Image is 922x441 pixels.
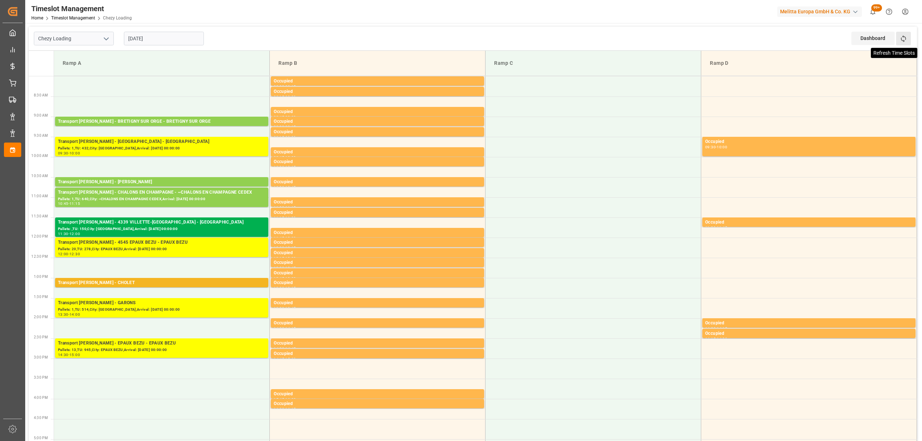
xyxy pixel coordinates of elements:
div: 09:00 [285,116,296,119]
div: Occupied [274,88,481,95]
div: Transport [PERSON_NAME] - 4545 EPAUX BEZU - EPAUX BEZU [58,239,265,246]
div: 13:15 [285,287,296,290]
div: 08:15 [274,95,284,99]
div: 10:00 [70,152,80,155]
div: 11:15 [274,216,284,220]
div: - [284,95,285,99]
div: 16:00 [285,398,296,401]
div: 11:00 [274,206,284,209]
span: 10:30 AM [31,174,48,178]
div: - [68,313,70,316]
div: 12:45 [285,266,296,270]
div: 09:30 [705,145,716,149]
div: Occupied [274,350,481,357]
div: Timeslot Management [31,3,132,14]
div: Pallets: 1,TU: 432,City: [GEOGRAPHIC_DATA],Arrival: [DATE] 00:00:00 [58,145,265,152]
div: 14:45 [274,357,284,361]
div: 12:30 [274,266,284,270]
div: 16:15 [285,408,296,411]
div: Occupied [274,108,481,116]
div: Occupied [274,209,481,216]
div: 08:45 [274,116,284,119]
div: Occupied [705,138,913,145]
span: 2:00 PM [34,315,48,319]
div: 13:45 [285,307,296,310]
div: Transport [PERSON_NAME] - [GEOGRAPHIC_DATA] - [GEOGRAPHIC_DATA] [58,138,265,145]
div: - [284,116,285,119]
div: 14:15 [705,337,716,341]
div: 11:30 [58,232,68,235]
div: Occupied [274,129,481,136]
div: 15:45 [274,398,284,401]
div: 10:30 [274,186,284,189]
div: 08:00 [274,85,284,88]
div: - [284,237,285,240]
div: Pallets: 1,TU: 514,City: [GEOGRAPHIC_DATA],Arrival: [DATE] 00:00:00 [58,307,265,313]
div: Occupied [274,340,481,347]
div: Occupied [274,158,481,166]
div: 10:45 [58,202,68,205]
div: 10:00 [285,156,296,159]
div: - [284,287,285,290]
div: Occupied [274,400,481,408]
div: - [716,337,717,341]
div: 09:15 [274,136,284,139]
button: open menu [100,33,111,44]
div: 12:00 [58,252,68,256]
div: 12:45 [274,277,284,280]
div: Ramp B [276,57,479,70]
div: Occupied [274,239,481,246]
input: Type to search/select [34,32,114,45]
div: Ramp D [707,57,911,70]
div: Occupied [274,300,481,307]
div: 14:45 [285,347,296,350]
div: 10:15 [285,166,296,169]
div: Occupied [274,78,481,85]
div: 12:30 [285,257,296,260]
div: 12:15 [285,246,296,249]
div: Occupied [274,149,481,156]
div: 15:00 [285,357,296,361]
div: - [284,136,285,139]
div: 12:00 [285,237,296,240]
div: Transport [PERSON_NAME] - [PERSON_NAME] [58,179,265,186]
div: Pallets: ,TU: 48,City: [GEOGRAPHIC_DATA],Arrival: [DATE] 00:00:00 [58,125,265,131]
div: Melitta Europa GmbH & Co. KG [777,6,862,17]
input: DD-MM-YYYY [124,32,204,45]
span: 9:30 AM [34,134,48,138]
button: show 100 new notifications [865,4,881,20]
div: Occupied [274,259,481,266]
button: Melitta Europa GmbH & Co. KG [777,5,865,18]
span: 1:30 PM [34,295,48,299]
div: - [716,226,717,229]
div: 13:00 [285,277,296,280]
span: 9:00 AM [34,113,48,117]
div: 10:00 [274,166,284,169]
div: Occupied [705,219,913,226]
div: Occupied [274,391,481,398]
div: - [68,202,70,205]
div: 11:15 [70,202,80,205]
div: - [284,347,285,350]
div: 14:15 [285,327,296,330]
div: 14:30 [717,337,727,341]
div: - [284,398,285,401]
div: - [284,357,285,361]
div: 12:15 [274,257,284,260]
div: - [284,408,285,411]
div: 12:30 [70,252,80,256]
div: 15:00 [70,353,80,356]
div: 08:30 [285,95,296,99]
div: Ramp A [60,57,264,70]
span: 10:00 AM [31,154,48,158]
div: Ramp C [491,57,695,70]
span: 4:30 PM [34,416,48,420]
div: Pallets: 13,TU: 945,City: EPAUX BEZU,Arrival: [DATE] 00:00:00 [58,347,265,353]
div: 14:00 [705,327,716,330]
div: Occupied [274,249,481,257]
div: 12:00 [274,246,284,249]
div: Occupied [274,320,481,327]
div: - [716,145,717,149]
div: 14:00 [70,313,80,316]
div: 13:30 [274,307,284,310]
